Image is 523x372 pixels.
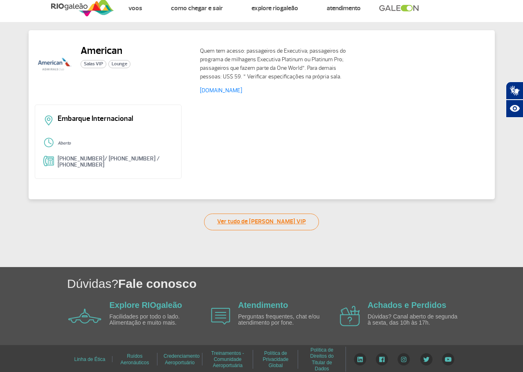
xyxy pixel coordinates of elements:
[506,100,523,118] button: Abrir recursos assistivos.
[164,350,200,368] a: Credenciamento Aeroportuário
[263,347,289,372] a: Política de Privacidade Global
[376,353,388,365] img: Facebook
[251,4,298,12] a: Explore RIOgaleão
[110,314,204,326] p: Facilidades por todo o lado. Alimentação e muito mais.
[506,82,523,100] button: Abrir tradutor de língua de sinais.
[340,306,360,326] img: airplane icon
[368,314,462,326] p: Dúvidas? Canal aberto de segunda à sexta, das 10h às 17h.
[211,308,230,325] img: airplane icon
[74,354,105,365] a: Linha de Ética
[108,60,130,68] span: Lounge
[420,353,433,365] img: Twitter
[120,350,149,368] a: Ruídos Aeronáuticos
[67,275,523,292] h1: Dúvidas?
[506,82,523,118] div: Plugin de acessibilidade da Hand Talk.
[128,4,142,12] a: Voos
[81,60,106,68] span: Salas VIP
[68,309,101,323] img: airplane icon
[58,115,173,123] p: Embarque Internacional
[238,314,332,326] p: Perguntas frequentes, chat e/ou atendimento por fone.
[118,277,197,290] span: Fale conosco
[171,4,223,12] a: Como chegar e sair
[58,140,71,146] strong: Aberto
[200,87,242,94] a: [DOMAIN_NAME]
[58,155,160,168] a: [PHONE_NUMBER]/ [PHONE_NUMBER] / [PHONE_NUMBER]
[211,347,244,372] a: Treinamentos - Comunidade Aeroportuária
[368,301,446,310] a: Achados e Perdidos
[204,214,319,230] a: Ver tudo de [PERSON_NAME] VIP
[35,45,74,84] img: american-logo.png
[354,353,366,365] img: LinkedIn
[442,353,454,365] img: YouTube
[110,301,182,310] a: Explore RIOgaleão
[81,45,130,57] h2: American
[397,353,410,365] img: Instagram
[327,4,361,12] a: Atendimento
[200,47,347,81] p: Quem tem acesso: passageiros de Executiva; passageiros do programa de milhagens Executiva Platinu...
[238,301,288,310] a: Atendimento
